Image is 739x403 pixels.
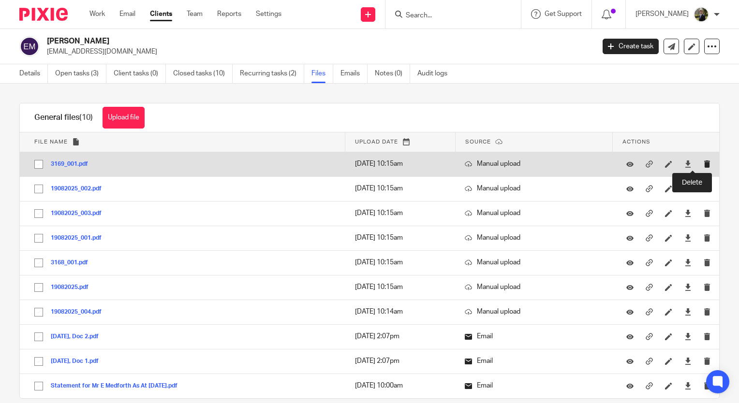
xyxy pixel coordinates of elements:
[103,107,145,129] button: Upload file
[355,331,446,341] p: [DATE] 2:07pm
[465,184,603,193] p: Manual upload
[187,9,203,19] a: Team
[465,307,603,317] p: Manual upload
[150,9,172,19] a: Clients
[465,233,603,243] p: Manual upload
[51,383,185,389] button: Statement for Mr E Medforth As At [DATE].pdf
[51,358,106,365] button: [DATE], Doc 1.pdf
[19,64,48,83] a: Details
[19,8,68,21] img: Pixie
[256,9,281,19] a: Settings
[217,9,241,19] a: Reports
[51,333,106,340] button: [DATE], Doc 2.pdf
[51,284,96,291] button: 19082025.pdf
[545,11,582,17] span: Get Support
[465,208,603,218] p: Manual upload
[465,381,603,390] p: Email
[51,235,109,242] button: 19082025_001.pdf
[603,39,659,54] a: Create task
[51,161,95,168] button: 3169_001.pdf
[694,7,709,22] img: ACCOUNTING4EVERYTHING-9.jpg
[465,159,603,169] p: Manual upload
[355,356,446,366] p: [DATE] 2:07pm
[34,139,68,144] span: File name
[79,114,93,121] span: (10)
[47,47,588,57] p: [EMAIL_ADDRESS][DOMAIN_NAME]
[47,36,480,46] h2: [PERSON_NAME]
[30,303,48,321] input: Select
[30,377,48,395] input: Select
[355,139,398,144] span: Upload date
[355,282,446,292] p: [DATE] 10:15am
[30,229,48,247] input: Select
[465,258,603,267] p: Manual upload
[684,208,692,218] a: Download
[355,159,446,169] p: [DATE] 10:15am
[465,331,603,341] p: Email
[375,64,410,83] a: Notes (0)
[684,258,692,267] a: Download
[51,186,109,192] button: 19082025_002.pdf
[465,356,603,366] p: Email
[19,36,40,57] img: svg%3E
[405,12,492,20] input: Search
[30,328,48,346] input: Select
[30,204,48,223] input: Select
[119,9,135,19] a: Email
[30,155,48,173] input: Select
[34,113,93,123] h1: General files
[311,64,333,83] a: Files
[684,233,692,243] a: Download
[173,64,233,83] a: Closed tasks (10)
[622,139,650,144] span: Actions
[114,64,166,83] a: Client tasks (0)
[30,278,48,297] input: Select
[684,159,692,169] a: Download
[51,259,95,266] button: 3168_001.pdf
[684,356,692,366] a: Download
[51,309,109,316] button: 19082025_004.pdf
[684,307,692,317] a: Download
[51,210,109,217] button: 19082025_003.pdf
[684,282,692,292] a: Download
[355,184,446,193] p: [DATE] 10:15am
[355,208,446,218] p: [DATE] 10:15am
[30,254,48,272] input: Select
[240,64,304,83] a: Recurring tasks (2)
[684,331,692,341] a: Download
[684,381,692,390] a: Download
[355,381,446,390] p: [DATE] 10:00am
[636,9,689,19] p: [PERSON_NAME]
[355,258,446,267] p: [DATE] 10:15am
[465,139,491,144] span: Source
[55,64,106,83] a: Open tasks (3)
[684,184,692,193] a: Download
[465,282,603,292] p: Manual upload
[340,64,368,83] a: Emails
[355,233,446,243] p: [DATE] 10:15am
[30,180,48,198] input: Select
[417,64,455,83] a: Audit logs
[30,352,48,371] input: Select
[89,9,105,19] a: Work
[355,307,446,317] p: [DATE] 10:14am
